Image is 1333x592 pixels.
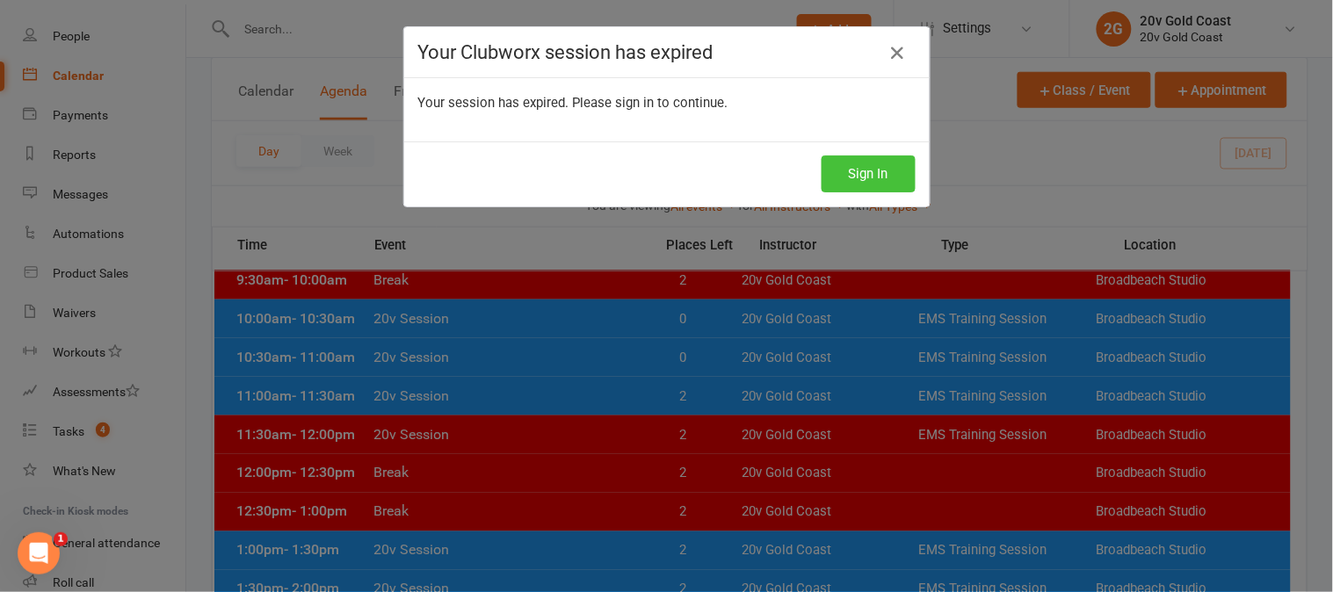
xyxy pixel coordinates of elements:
[18,532,60,574] iframe: Intercom live chat
[418,41,916,63] h4: Your Clubworx session has expired
[418,95,728,111] span: Your session has expired. Please sign in to continue.
[54,532,68,546] span: 1
[822,155,916,192] button: Sign In
[884,39,912,67] a: Close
